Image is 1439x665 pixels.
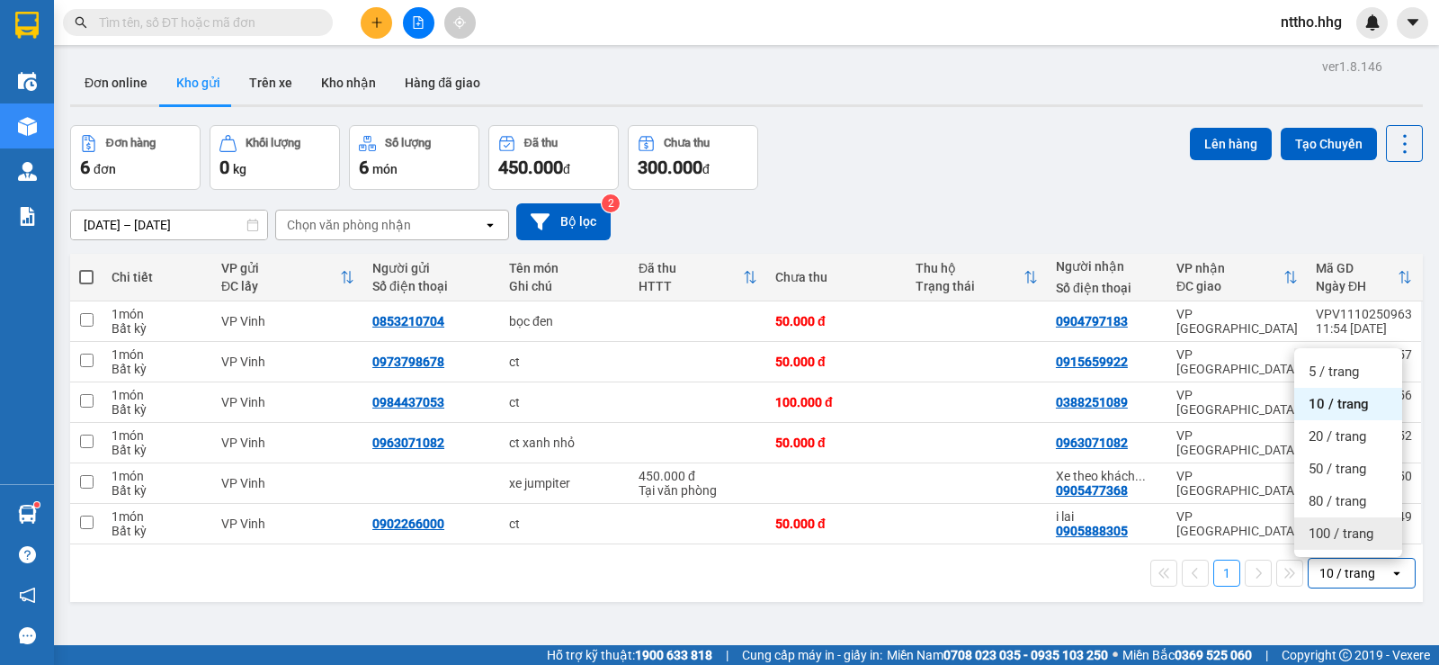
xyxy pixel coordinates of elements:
[1056,524,1128,538] div: 0905888305
[106,137,156,149] div: Đơn hàng
[509,517,621,531] div: ct
[1056,355,1128,369] div: 0915659922
[349,125,479,190] button: Số lượng6món
[509,436,621,450] div: ct xanh nhỏ
[221,279,340,293] div: ĐC lấy
[916,261,1023,275] div: Thu hộ
[71,211,267,239] input: Select a date range.
[1176,469,1298,498] div: VP [GEOGRAPHIC_DATA]
[1056,281,1158,295] div: Số điện thoại
[1405,14,1421,31] span: caret-down
[221,355,354,369] div: VP Vinh
[1307,254,1421,301] th: Toggle SortBy
[444,7,476,39] button: aim
[1309,363,1359,381] span: 5 / trang
[385,137,431,149] div: Số lượng
[212,254,363,301] th: Toggle SortBy
[19,546,36,563] span: question-circle
[15,12,39,39] img: logo-vxr
[509,476,621,490] div: xe jumpiter
[1316,261,1398,275] div: Mã GD
[1122,645,1252,665] span: Miền Bắc
[1316,279,1398,293] div: Ngày ĐH
[943,648,1108,662] strong: 0708 023 035 - 0935 103 250
[112,524,203,538] div: Bất kỳ
[18,207,37,226] img: solution-icon
[509,314,621,328] div: bọc đen
[702,162,710,176] span: đ
[1176,509,1298,538] div: VP [GEOGRAPHIC_DATA]
[1056,509,1158,524] div: i lai
[112,509,203,524] div: 1 món
[509,261,621,275] div: Tên món
[372,517,444,531] div: 0902266000
[1056,395,1128,409] div: 0388251089
[498,157,563,178] span: 450.000
[112,321,203,336] div: Bất kỳ
[112,443,203,457] div: Bất kỳ
[112,362,203,376] div: Bất kỳ
[1176,261,1283,275] div: VP nhận
[307,61,390,104] button: Kho nhận
[246,137,300,149] div: Khối lượng
[112,307,203,321] div: 1 món
[1176,388,1298,417] div: VP [GEOGRAPHIC_DATA]
[635,648,712,662] strong: 1900 633 818
[287,216,411,234] div: Chọn văn phòng nhận
[1364,14,1381,31] img: icon-new-feature
[372,355,444,369] div: 0973798678
[112,402,203,417] div: Bất kỳ
[112,388,203,402] div: 1 món
[372,436,444,450] div: 0963071082
[1056,259,1158,274] div: Người nhận
[162,61,235,104] button: Kho gửi
[112,270,203,284] div: Chi tiết
[372,261,491,275] div: Người gửi
[1316,347,1412,362] div: VPV1110250957
[639,279,743,293] div: HTTT
[372,314,444,328] div: 0853210704
[524,137,558,149] div: Đã thu
[1316,307,1412,321] div: VPV1110250963
[18,162,37,181] img: warehouse-icon
[99,13,311,32] input: Tìm tên, số ĐT hoặc mã đơn
[639,469,757,483] div: 450.000 đ
[361,7,392,39] button: plus
[75,16,87,29] span: search
[483,218,497,232] svg: open
[94,162,116,176] span: đơn
[775,436,898,450] div: 50.000 đ
[1190,128,1272,160] button: Lên hàng
[1339,649,1352,661] span: copyright
[19,627,36,644] span: message
[639,261,743,275] div: Đã thu
[221,395,354,409] div: VP Vinh
[453,16,466,29] span: aim
[726,645,728,665] span: |
[509,395,621,409] div: ct
[70,61,162,104] button: Đơn online
[70,125,201,190] button: Đơn hàng6đơn
[233,162,246,176] span: kg
[112,347,203,362] div: 1 món
[1266,11,1356,33] span: nttho.hhg
[221,436,354,450] div: VP Vinh
[775,314,898,328] div: 50.000 đ
[602,194,620,212] sup: 2
[221,261,340,275] div: VP gửi
[372,162,398,176] span: món
[775,517,898,531] div: 50.000 đ
[34,502,40,508] sup: 1
[372,395,444,409] div: 0984437053
[221,517,354,531] div: VP Vinh
[916,279,1023,293] div: Trạng thái
[775,270,898,284] div: Chưa thu
[1309,460,1366,478] span: 50 / trang
[639,483,757,498] div: Tại văn phòng
[80,157,90,178] span: 6
[412,16,425,29] span: file-add
[630,254,766,301] th: Toggle SortBy
[509,279,621,293] div: Ghi chú
[1322,57,1382,76] div: ver 1.8.146
[1309,395,1369,413] span: 10 / trang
